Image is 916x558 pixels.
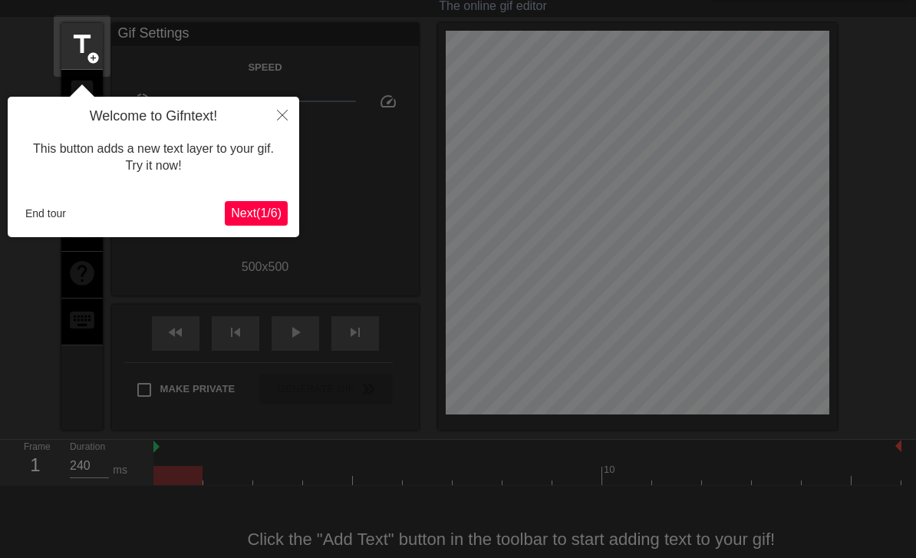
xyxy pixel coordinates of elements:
[19,202,72,225] button: End tour
[19,125,288,190] div: This button adds a new text layer to your gif. Try it now!
[225,201,288,226] button: Next
[265,97,299,132] button: Close
[19,108,288,125] h4: Welcome to Gifntext!
[231,206,282,220] span: Next ( 1 / 6 )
